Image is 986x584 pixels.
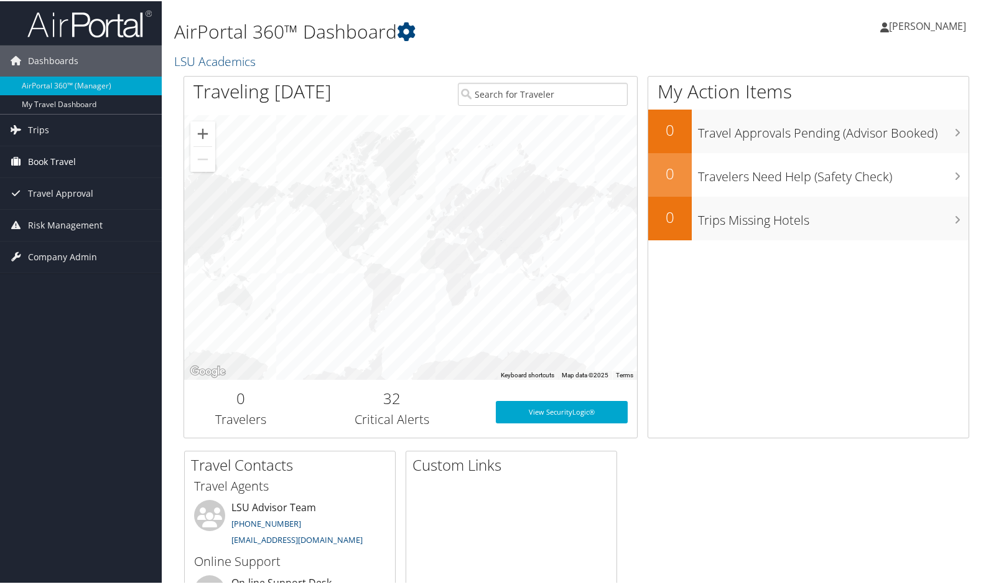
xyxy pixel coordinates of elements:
[28,145,76,176] span: Book Travel
[28,44,78,75] span: Dashboards
[698,204,969,228] h3: Trips Missing Hotels
[562,370,608,377] span: Map data ©2025
[648,195,969,239] a: 0Trips Missing Hotels
[698,117,969,141] h3: Travel Approvals Pending (Advisor Booked)
[194,476,386,494] h3: Travel Agents
[231,517,301,528] a: [PHONE_NUMBER]
[188,499,392,550] li: LSU Advisor Team
[307,410,477,427] h3: Critical Alerts
[698,161,969,184] h3: Travelers Need Help (Safety Check)
[194,552,386,569] h3: Online Support
[648,77,969,103] h1: My Action Items
[496,400,628,422] a: View SecurityLogic®
[648,205,692,227] h2: 0
[616,370,633,377] a: Terms (opens in new tab)
[193,387,288,408] h2: 0
[307,387,477,408] h2: 32
[880,6,979,44] a: [PERSON_NAME]
[648,108,969,152] a: 0Travel Approvals Pending (Advisor Booked)
[174,17,710,44] h1: AirPortal 360™ Dashboard
[412,453,616,474] h2: Custom Links
[889,18,966,32] span: [PERSON_NAME]
[191,453,395,474] h2: Travel Contacts
[27,8,152,37] img: airportal-logo.png
[187,362,228,379] a: Open this area in Google Maps (opens a new window)
[458,82,628,105] input: Search for Traveler
[501,370,554,379] button: Keyboard shortcuts
[187,362,228,379] img: Google
[190,120,215,145] button: Zoom in
[28,113,49,144] span: Trips
[193,77,332,103] h1: Traveling [DATE]
[648,118,692,139] h2: 0
[28,209,103,240] span: Risk Management
[648,152,969,195] a: 0Travelers Need Help (Safety Check)
[28,240,97,271] span: Company Admin
[648,162,692,183] h2: 0
[231,533,363,544] a: [EMAIL_ADDRESS][DOMAIN_NAME]
[193,410,288,427] h3: Travelers
[174,52,259,68] a: LSU Academics
[190,146,215,171] button: Zoom out
[28,177,93,208] span: Travel Approval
